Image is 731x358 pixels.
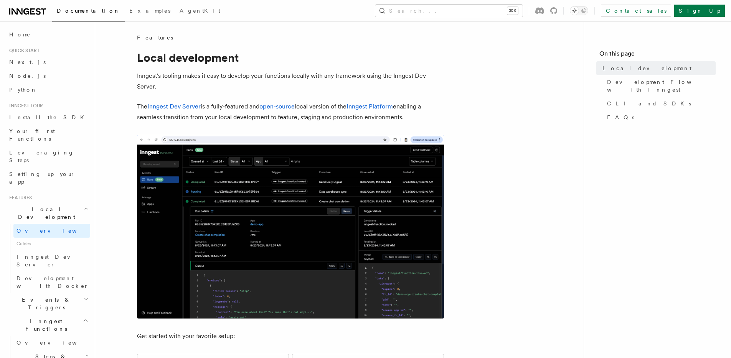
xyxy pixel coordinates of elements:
a: Local development [599,61,716,75]
span: AgentKit [180,8,220,14]
span: Overview [17,340,96,346]
span: Leveraging Steps [9,149,74,163]
span: Quick start [6,48,40,54]
span: Development Flow with Inngest [607,78,716,94]
a: Your first Functions [6,124,90,146]
a: Overview [13,336,90,350]
a: Install the SDK [6,110,90,124]
span: Documentation [57,8,120,14]
a: open-source [259,103,295,110]
a: CLI and SDKs [604,97,716,110]
a: AgentKit [175,2,225,21]
span: Inngest tour [6,103,43,109]
a: Inngest Platform [347,103,393,110]
a: Contact sales [601,5,671,17]
span: Setting up your app [9,171,75,185]
a: Examples [125,2,175,21]
button: Toggle dark mode [570,6,588,15]
h1: Local development [137,51,444,64]
span: Install the SDK [9,114,89,120]
button: Local Development [6,202,90,224]
span: Local Development [6,205,84,221]
p: Get started with your favorite setup: [137,331,444,342]
span: Python [9,87,37,93]
p: The is a fully-featured and local version of the enabling a seamless transition from your local d... [137,101,444,123]
a: Inngest Dev Server [13,250,90,271]
button: Events & Triggers [6,293,90,314]
span: Features [137,34,173,41]
h4: On this page [599,49,716,61]
div: Local Development [6,224,90,293]
a: Sign Up [674,5,725,17]
span: Examples [129,8,170,14]
span: Node.js [9,73,46,79]
kbd: ⌘K [507,7,518,15]
a: Overview [13,224,90,238]
span: FAQs [607,113,634,121]
a: Next.js [6,55,90,69]
a: Inngest Dev Server [147,103,201,110]
a: Development Flow with Inngest [604,75,716,97]
span: Home [9,31,31,38]
a: FAQs [604,110,716,124]
a: Python [6,83,90,97]
a: Home [6,28,90,41]
a: Development with Docker [13,271,90,293]
a: Node.js [6,69,90,83]
a: Setting up your app [6,167,90,189]
button: Search...⌘K [375,5,523,17]
a: Leveraging Steps [6,146,90,167]
span: Guides [13,238,90,250]
span: Local development [602,64,691,72]
span: CLI and SDKs [607,100,691,107]
span: Overview [17,228,96,234]
span: Next.js [9,59,46,65]
img: The Inngest Dev Server on the Functions page [137,135,444,319]
span: Your first Functions [9,128,55,142]
span: Inngest Dev Server [17,254,82,268]
span: Events & Triggers [6,296,84,311]
span: Inngest Functions [6,317,83,333]
p: Inngest's tooling makes it easy to develop your functions locally with any framework using the In... [137,71,444,92]
span: Development with Docker [17,275,89,289]
a: Documentation [52,2,125,21]
button: Inngest Functions [6,314,90,336]
span: Features [6,195,32,201]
